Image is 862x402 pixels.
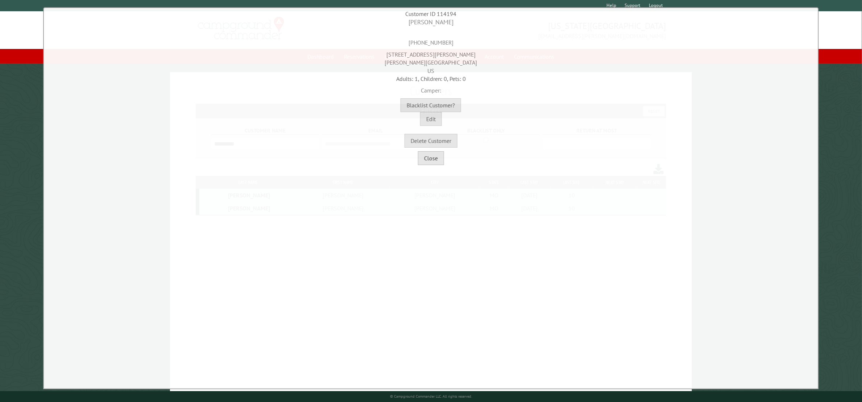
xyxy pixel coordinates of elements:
small: © Campground Commander LLC. All rights reserved. [390,394,472,399]
div: Camper: [46,83,816,94]
div: [PHONE_NUMBER] [46,27,816,47]
div: [STREET_ADDRESS][PERSON_NAME] [PERSON_NAME][GEOGRAPHIC_DATA] US [46,47,816,75]
button: Close [418,151,444,165]
button: Edit [420,112,442,126]
button: Delete Customer [405,134,457,148]
div: Adults: 1, Children: 0, Pets: 0 [46,75,816,83]
div: Customer ID 114194 [46,10,816,18]
div: [PERSON_NAME] [46,18,816,27]
button: Blacklist Customer? [401,98,461,112]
